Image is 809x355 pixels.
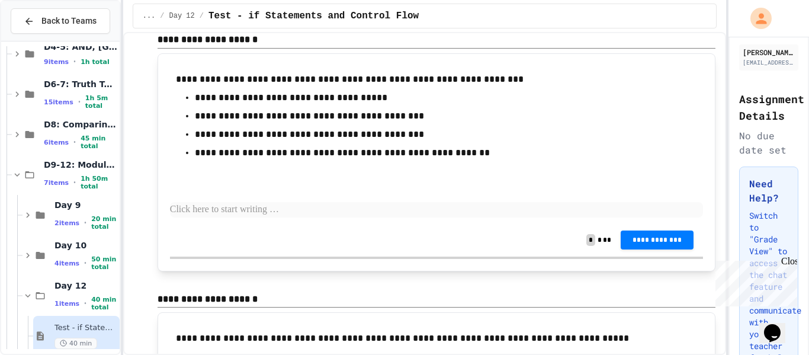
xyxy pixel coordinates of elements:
span: / [160,11,164,21]
span: Day 12 [169,11,195,21]
span: 20 min total [91,215,117,231]
span: Day 9 [54,200,117,210]
span: • [73,137,76,147]
span: 9 items [44,58,69,66]
span: 4 items [54,260,79,267]
span: 1h 5m total [85,94,117,110]
span: • [84,258,86,268]
iframe: chat widget [759,308,797,343]
span: D4-5: AND, [GEOGRAPHIC_DATA], NOT [44,41,117,52]
span: 1 items [54,300,79,308]
span: • [73,178,76,187]
span: • [84,218,86,228]
h3: Need Help? [749,177,788,205]
div: No due date set [739,129,798,157]
span: 1h total [81,58,110,66]
button: Back to Teams [11,8,110,34]
h2: Assignment Details [739,91,798,124]
span: Back to Teams [41,15,97,27]
div: My Account [738,5,775,32]
span: D9-12: Module Wrap Up [44,159,117,170]
span: Day 10 [54,240,117,251]
span: 1h 50m total [81,175,117,190]
span: 40 min total [91,296,117,311]
span: / [200,11,204,21]
span: 7 items [44,179,69,187]
span: Test - if Statements and Control Flow [54,323,117,333]
div: [PERSON_NAME] [743,47,795,57]
span: 2 items [54,219,79,227]
span: D6-7: Truth Tables & Combinatorics, DeMorgan's Law [44,79,117,89]
span: ... [143,11,156,21]
span: • [73,57,76,66]
div: Chat with us now!Close [5,5,82,75]
span: 45 min total [81,135,117,150]
span: Test - if Statements and Control Flow [208,9,419,23]
span: Day 12 [54,280,117,291]
iframe: chat widget [711,256,797,306]
span: D8: Comparing Objects [44,119,117,130]
div: [EMAIL_ADDRESS][DOMAIN_NAME] [743,58,795,67]
span: 15 items [44,98,73,106]
span: 50 min total [91,255,117,271]
span: 40 min [54,338,97,349]
span: • [78,97,81,107]
span: • [84,299,86,308]
span: 6 items [44,139,69,146]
